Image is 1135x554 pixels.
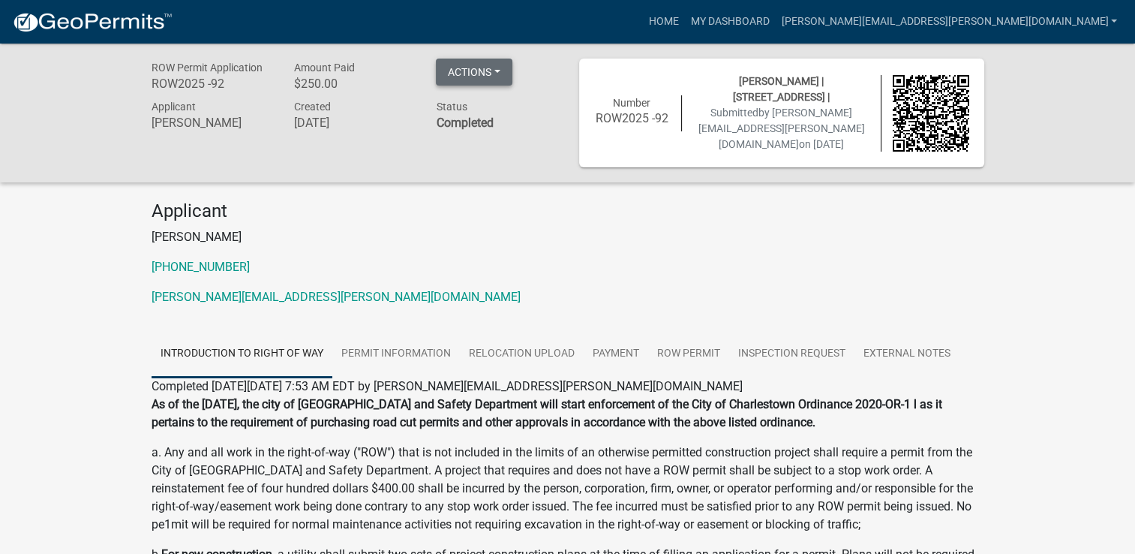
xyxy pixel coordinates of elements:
h6: [PERSON_NAME] [152,116,272,130]
a: [PHONE_NUMBER] [152,260,250,274]
a: My Dashboard [684,8,775,36]
span: ROW Permit Application [152,62,263,74]
p: [PERSON_NAME] [152,228,984,246]
span: Created [293,101,330,113]
span: Completed [DATE][DATE] 7:53 AM EDT by [PERSON_NAME][EMAIL_ADDRESS][PERSON_NAME][DOMAIN_NAME] [152,379,743,393]
h6: ROW2025 -92 [152,77,272,91]
h6: ROW2025 -92 [594,111,671,125]
h6: [DATE] [293,116,413,130]
button: Actions [436,59,512,86]
strong: As of the [DATE], the city of [GEOGRAPHIC_DATA] and Safety Department will start enforcement of t... [152,397,942,429]
img: QR code [893,75,969,152]
span: [PERSON_NAME] | [STREET_ADDRESS] | [733,75,830,103]
a: External Notes [854,330,959,378]
span: Status [436,101,467,113]
a: Home [642,8,684,36]
p: a. Any and all work in the right-of-way ("ROW") that is not included in the limits of an otherwis... [152,444,984,534]
a: Payment [584,330,648,378]
span: Amount Paid [293,62,354,74]
a: Inspection Request [729,330,854,378]
a: [PERSON_NAME][EMAIL_ADDRESS][PERSON_NAME][DOMAIN_NAME] [152,290,521,304]
a: [PERSON_NAME][EMAIL_ADDRESS][PERSON_NAME][DOMAIN_NAME] [775,8,1123,36]
h4: Applicant [152,200,984,222]
a: Permit Information [332,330,460,378]
strong: Completed [436,116,493,130]
span: Submitted on [DATE] [698,107,865,150]
h6: $250.00 [293,77,413,91]
span: Applicant [152,101,196,113]
span: Number [613,97,650,109]
a: Introduction to Right of Way [152,330,332,378]
span: by [PERSON_NAME][EMAIL_ADDRESS][PERSON_NAME][DOMAIN_NAME] [698,107,865,150]
a: Relocation Upload [460,330,584,378]
a: ROW Permit [648,330,729,378]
